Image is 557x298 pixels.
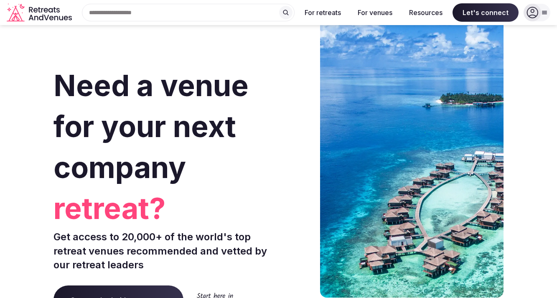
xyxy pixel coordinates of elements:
button: For venues [351,3,399,22]
span: Let's connect [453,3,519,22]
svg: Retreats and Venues company logo [7,3,74,22]
a: Visit the homepage [7,3,74,22]
button: Resources [402,3,449,22]
button: For retreats [298,3,348,22]
p: Get access to 20,000+ of the world's top retreat venues recommended and vetted by our retreat lea... [53,230,275,272]
span: retreat? [53,188,275,229]
span: Need a venue for your next company [53,68,249,185]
